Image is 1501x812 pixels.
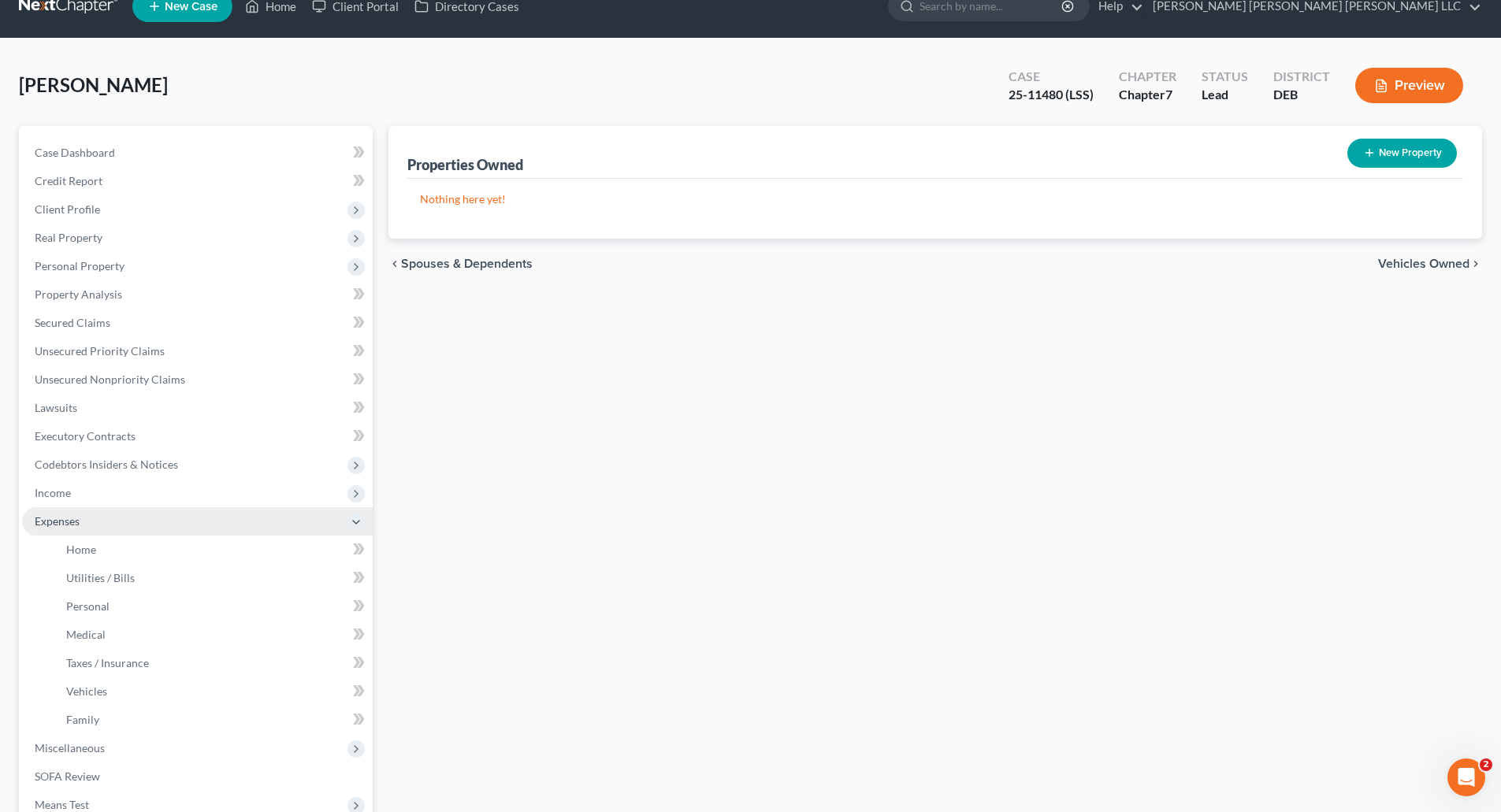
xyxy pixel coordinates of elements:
[1469,258,1482,270] i: chevron_right
[1355,68,1463,103] button: Preview
[22,422,373,450] a: Executory Contracts
[35,514,80,528] span: Expenses
[22,309,373,337] a: Secured Claims
[22,139,373,167] a: Case Dashboard
[66,713,99,726] span: Family
[1378,258,1469,270] span: Vehicles Owned
[1165,87,1172,102] span: 7
[165,1,217,13] span: New Case
[1202,86,1248,104] div: Lead
[66,628,106,641] span: Medical
[388,258,533,270] button: chevron_left Spouses & Dependents
[54,564,373,592] a: Utilities / Bills
[35,344,165,358] span: Unsecured Priority Claims
[66,571,135,584] span: Utilities / Bills
[35,316,110,329] span: Secured Claims
[1009,68,1094,86] div: Case
[1202,68,1248,86] div: Status
[1480,758,1492,771] span: 2
[1009,86,1094,104] div: 25-11480 (LSS)
[66,543,96,556] span: Home
[35,174,102,187] span: Credit Report
[35,769,100,783] span: SOFA Review
[35,373,185,386] span: Unsecured Nonpriority Claims
[407,155,523,174] div: Properties Owned
[35,429,136,443] span: Executory Contracts
[1378,258,1482,270] button: Vehicles Owned chevron_right
[19,73,168,96] span: [PERSON_NAME]
[1347,139,1457,168] button: New Property
[35,202,100,216] span: Client Profile
[35,259,124,273] span: Personal Property
[22,394,373,422] a: Lawsuits
[22,337,373,365] a: Unsecured Priority Claims
[1273,68,1330,86] div: District
[35,401,77,414] span: Lawsuits
[66,599,110,613] span: Personal
[22,280,373,309] a: Property Analysis
[66,656,149,669] span: Taxes / Insurance
[388,258,401,270] i: chevron_left
[1119,68,1176,86] div: Chapter
[1447,758,1485,796] iframe: Intercom live chat
[54,706,373,734] a: Family
[35,458,178,471] span: Codebtors Insiders & Notices
[35,486,71,499] span: Income
[22,365,373,394] a: Unsecured Nonpriority Claims
[1273,86,1330,104] div: DEB
[54,536,373,564] a: Home
[35,146,115,159] span: Case Dashboard
[54,677,373,706] a: Vehicles
[66,684,107,698] span: Vehicles
[35,287,122,301] span: Property Analysis
[35,741,105,755] span: Miscellaneous
[420,191,1451,207] p: Nothing here yet!
[1119,86,1176,104] div: Chapter
[22,762,373,791] a: SOFA Review
[22,167,373,195] a: Credit Report
[35,798,89,811] span: Means Test
[401,258,533,270] span: Spouses & Dependents
[54,592,373,621] a: Personal
[54,621,373,649] a: Medical
[35,231,102,244] span: Real Property
[54,649,373,677] a: Taxes / Insurance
